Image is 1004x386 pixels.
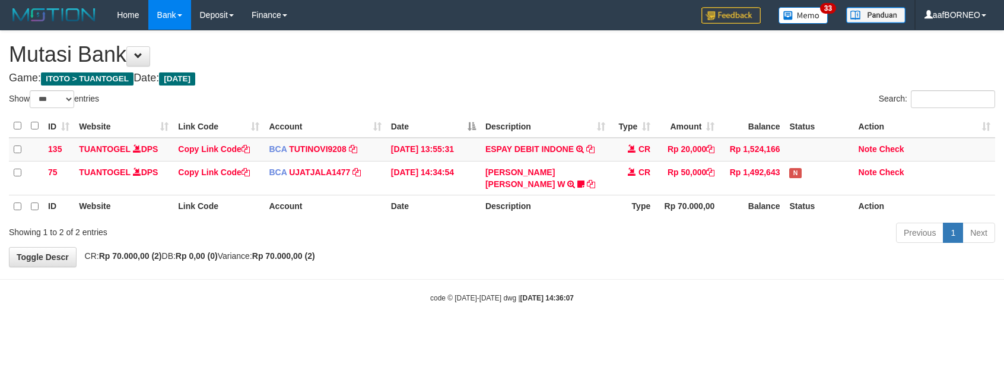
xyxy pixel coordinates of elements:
[9,6,99,24] img: MOTION_logo.png
[79,144,131,154] a: TUANTOGEL
[719,161,784,195] td: Rp 1,492,643
[43,195,74,218] th: ID
[719,195,784,218] th: Balance
[485,144,574,154] a: ESPAY DEBIT INDONE
[719,115,784,138] th: Balance
[159,72,195,86] span: [DATE]
[269,167,287,177] span: BCA
[74,115,173,138] th: Website: activate to sort column ascending
[879,90,995,108] label: Search:
[79,167,131,177] a: TUANTOGEL
[99,251,162,261] strong: Rp 70.000,00 (2)
[655,195,719,218] th: Rp 70.000,00
[943,223,963,243] a: 1
[386,138,481,162] td: [DATE] 13:55:31
[176,251,218,261] strong: Rp 0,00 (0)
[655,138,719,162] td: Rp 20,000
[386,161,481,195] td: [DATE] 14:34:54
[386,115,481,138] th: Date: activate to sort column descending
[638,144,650,154] span: CR
[784,115,853,138] th: Status
[79,251,315,261] span: CR: DB: Variance:
[586,144,595,154] a: Copy ESPAY DEBIT INDONE to clipboard
[74,195,173,218] th: Website
[820,3,836,14] span: 33
[74,138,173,162] td: DPS
[386,195,481,218] th: Date
[859,167,877,177] a: Note
[48,167,58,177] span: 75
[48,144,62,154] span: 135
[173,195,264,218] th: Link Code
[481,115,610,138] th: Description: activate to sort column ascending
[481,195,610,218] th: Description
[30,90,74,108] select: Showentries
[719,138,784,162] td: Rp 1,524,166
[430,294,574,302] small: code © [DATE]-[DATE] dwg |
[789,168,801,178] span: Has Note
[9,72,995,84] h4: Game: Date:
[655,161,719,195] td: Rp 50,000
[9,43,995,67] h1: Mutasi Bank
[43,115,74,138] th: ID: activate to sort column ascending
[252,251,315,261] strong: Rp 70.000,00 (2)
[706,144,714,154] a: Copy Rp 20,000 to clipboard
[173,115,264,138] th: Link Code: activate to sort column ascending
[74,161,173,195] td: DPS
[706,167,714,177] a: Copy Rp 50,000 to clipboard
[896,223,943,243] a: Previous
[520,294,574,302] strong: [DATE] 14:36:07
[854,195,995,218] th: Action
[655,115,719,138] th: Amount: activate to sort column ascending
[846,7,905,23] img: panduan.png
[638,167,650,177] span: CR
[9,90,99,108] label: Show entries
[779,7,828,24] img: Button%20Memo.svg
[178,167,250,177] a: Copy Link Code
[264,195,386,218] th: Account
[854,115,995,138] th: Action: activate to sort column ascending
[289,144,346,154] a: TUTINOVI9208
[9,247,77,267] a: Toggle Descr
[610,115,655,138] th: Type: activate to sort column ascending
[9,222,409,238] div: Showing 1 to 2 of 2 entries
[587,179,595,189] a: Copy RITA CINDI W to clipboard
[41,72,134,86] span: ITOTO > TUANTOGEL
[879,144,904,154] a: Check
[911,90,995,108] input: Search:
[485,167,565,189] a: [PERSON_NAME] [PERSON_NAME] W
[178,144,250,154] a: Copy Link Code
[784,195,853,218] th: Status
[349,144,357,154] a: Copy TUTINOVI9208 to clipboard
[879,167,904,177] a: Check
[289,167,350,177] a: UJATJALA1477
[701,7,761,24] img: Feedback.jpg
[269,144,287,154] span: BCA
[962,223,995,243] a: Next
[610,195,655,218] th: Type
[352,167,361,177] a: Copy UJATJALA1477 to clipboard
[859,144,877,154] a: Note
[264,115,386,138] th: Account: activate to sort column ascending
